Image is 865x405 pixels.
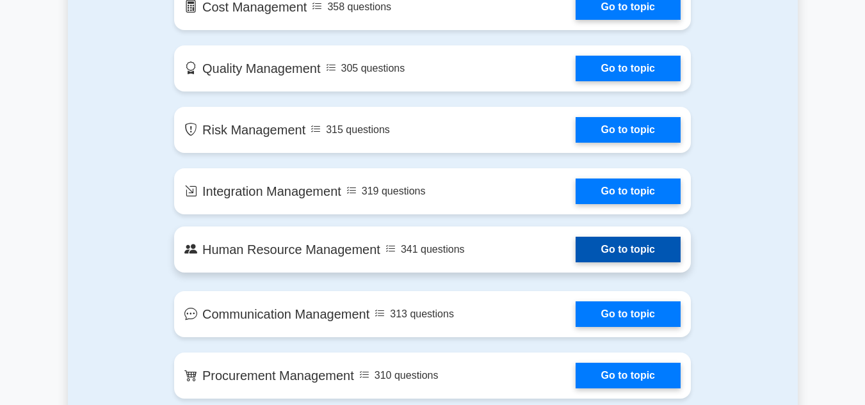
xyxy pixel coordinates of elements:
a: Go to topic [576,237,681,262]
a: Go to topic [576,363,681,388]
a: Go to topic [576,301,681,327]
a: Go to topic [576,117,681,143]
a: Go to topic [576,56,681,81]
a: Go to topic [576,179,681,204]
